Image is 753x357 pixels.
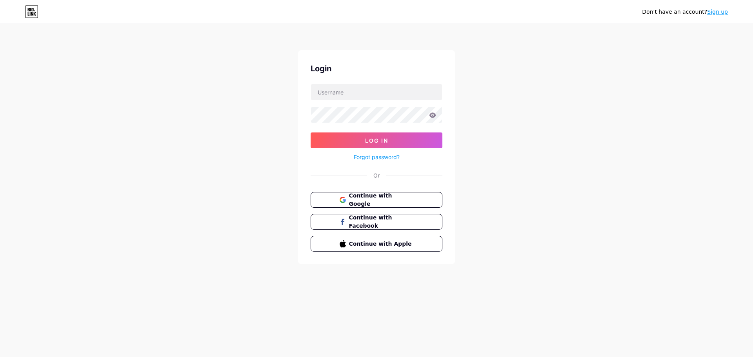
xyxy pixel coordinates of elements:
[311,214,442,230] button: Continue with Facebook
[311,192,442,208] button: Continue with Google
[373,171,380,179] div: Or
[349,214,414,230] span: Continue with Facebook
[311,84,442,100] input: Username
[311,132,442,148] button: Log In
[349,192,414,208] span: Continue with Google
[365,137,388,144] span: Log In
[354,153,400,161] a: Forgot password?
[642,8,728,16] div: Don't have an account?
[707,9,728,15] a: Sign up
[311,63,442,74] div: Login
[349,240,414,248] span: Continue with Apple
[311,236,442,252] button: Continue with Apple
